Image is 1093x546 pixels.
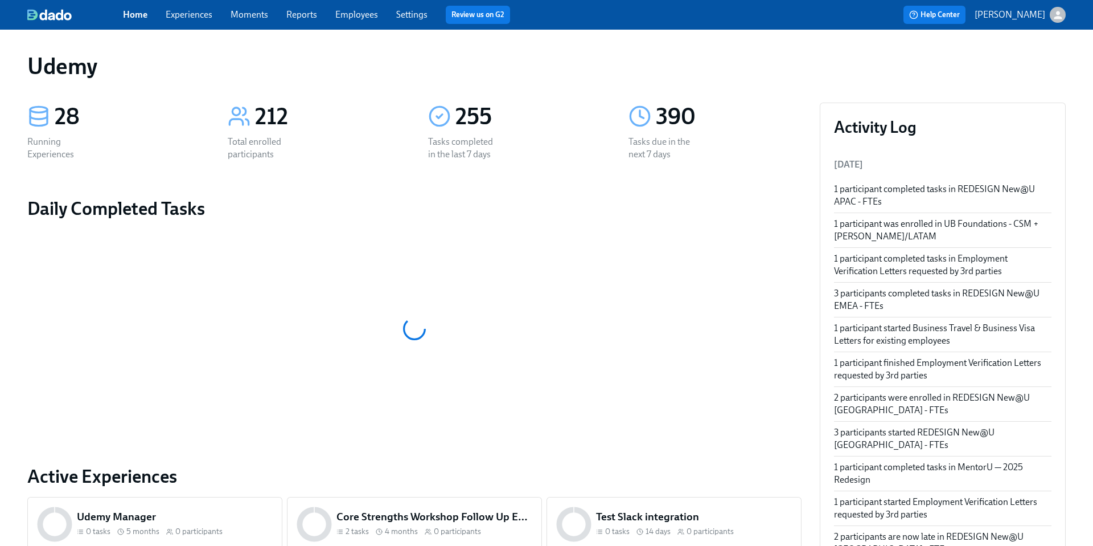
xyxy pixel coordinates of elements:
a: Employees [335,9,378,20]
a: Review us on G2 [451,9,504,21]
h1: Udemy [27,52,97,80]
p: [PERSON_NAME] [975,9,1045,21]
span: 0 participants [175,526,223,537]
span: 0 tasks [86,526,110,537]
span: 5 months [126,526,159,537]
a: Active Experiences [27,465,802,488]
span: 0 tasks [605,526,630,537]
div: Tasks completed in the last 7 days [428,136,501,161]
button: [PERSON_NAME] [975,7,1066,23]
div: 1 participant completed tasks in Employment Verification Letters requested by 3rd parties [834,252,1051,278]
div: 390 [656,103,802,131]
h5: Test Slack integration [596,510,792,524]
span: 2 tasks [346,526,369,537]
span: 4 months [385,526,418,537]
h3: Activity Log [834,117,1051,137]
div: 1 participant completed tasks in REDESIGN New@U APAC - FTEs [834,183,1051,208]
div: 212 [255,103,401,131]
a: Reports [286,9,317,20]
div: 3 participants started REDESIGN New@U [GEOGRAPHIC_DATA] - FTEs [834,426,1051,451]
img: dado [27,9,72,21]
h5: Udemy Manager [77,510,273,524]
h5: Core Strengths Workshop Follow Up Experience [336,510,532,524]
span: Help Center [909,9,960,21]
span: 14 days [646,526,671,537]
div: Total enrolled participants [228,136,301,161]
a: Home [123,9,147,20]
a: Settings [396,9,428,20]
div: 255 [455,103,601,131]
div: 28 [55,103,200,131]
h2: Daily Completed Tasks [27,197,802,220]
div: 1 participant completed tasks in MentorU — 2025 Redesign [834,461,1051,486]
div: 1 participant finished Employment Verification Letters requested by 3rd parties [834,357,1051,382]
a: Experiences [166,9,212,20]
button: Review us on G2 [446,6,510,24]
span: 0 participants [687,526,734,537]
div: 3 participants completed tasks in REDESIGN New@U EMEA - FTEs [834,287,1051,312]
div: 2 participants were enrolled in REDESIGN New@U [GEOGRAPHIC_DATA] - FTEs [834,392,1051,417]
div: 1 participant started Employment Verification Letters requested by 3rd parties [834,496,1051,521]
div: 1 participant started Business Travel & Business Visa Letters for existing employees [834,322,1051,347]
div: Tasks due in the next 7 days [628,136,701,161]
span: [DATE] [834,159,863,170]
a: Moments [231,9,268,20]
span: 0 participants [434,526,481,537]
div: 1 participant was enrolled in UB Foundations - CSM + [PERSON_NAME]/LATAM [834,218,1051,243]
div: Running Experiences [27,136,100,161]
a: dado [27,9,123,21]
button: Help Center [903,6,965,24]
